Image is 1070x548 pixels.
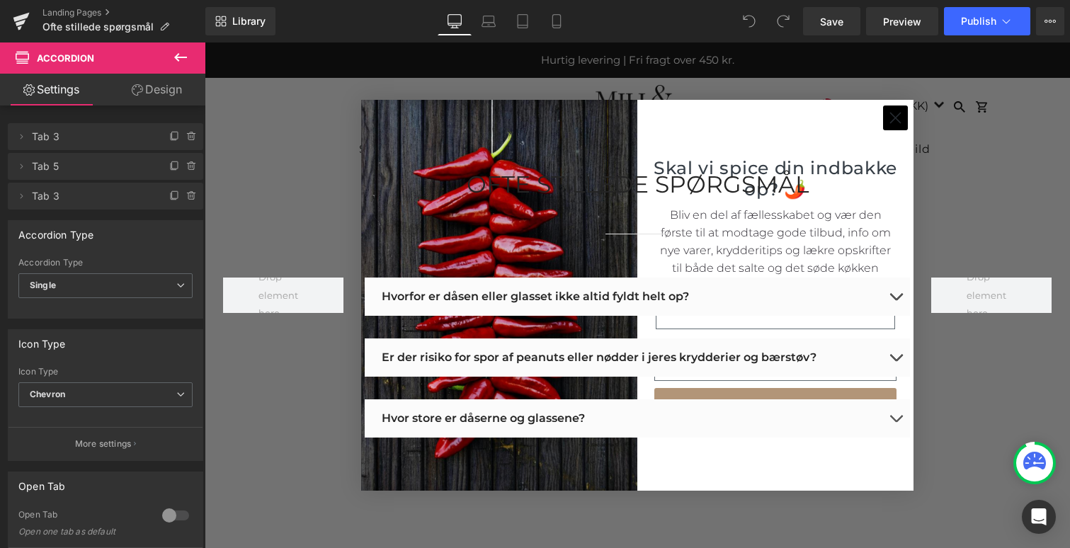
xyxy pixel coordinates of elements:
div: Open Tab [18,472,65,492]
span: Tab 3 [32,123,151,150]
div: Open Intercom Messenger [1022,500,1056,534]
button: Redo [769,7,797,35]
b: Chevron [30,389,65,399]
button: Undo [735,7,763,35]
button: Publish [944,7,1030,35]
span: Save [820,14,843,29]
h2: Ofte stillede spørgsmål [18,127,847,157]
a: Design [106,74,208,105]
a: Landing Pages [42,7,205,18]
span: Skal vi spice din indbakke op? 🌶️ [449,115,693,157]
a: Tablet [506,7,540,35]
span: Library [232,15,266,28]
p: Hvor store er dåserne og glassene? [177,367,677,384]
p: More settings [75,438,132,450]
span: Ofte stillede spørgsmål [42,21,154,33]
div: Accordion Type [18,221,94,241]
div: Open Tab [18,509,148,524]
b: Single [30,280,56,290]
p: Er der risiko for spor af peanuts eller nødder i jeres krydderier og bærstøv? [177,307,677,324]
span: Preview [883,14,921,29]
span: Publish [961,16,996,27]
span: Accordion [37,52,94,64]
div: Icon Type [18,367,193,377]
a: Desktop [438,7,472,35]
a: New Library [205,7,275,35]
div: Open one tab as default [18,527,146,537]
button: Close dialog [678,63,703,88]
a: Preview [866,7,938,35]
span: Tab 5 [32,153,151,180]
button: More [1036,7,1064,35]
div: Accordion Type [18,258,193,268]
img: 45fed517-f6d9-469e-9501-be9762dc345b.png [156,57,433,447]
button: More settings [8,427,203,460]
p: Hvorfor er dåsen eller glasset ikke altid fyldt helt op? [177,246,677,263]
span: Tab 3 [32,183,151,210]
a: Mobile [540,7,574,35]
div: Icon Type [18,330,66,350]
a: Laptop [472,7,506,35]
